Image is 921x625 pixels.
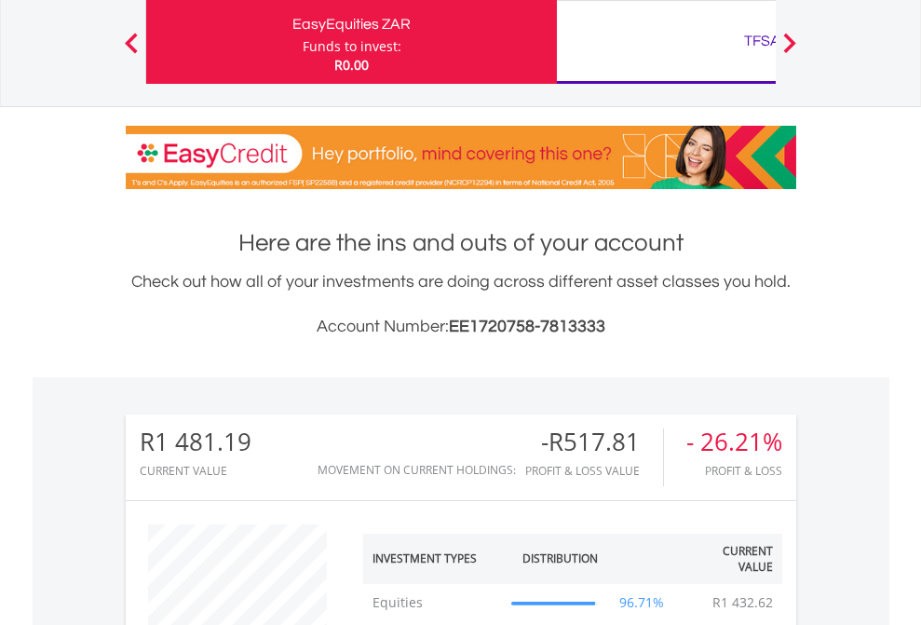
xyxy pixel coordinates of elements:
img: EasyCredit Promotion Banner [126,126,796,189]
span: EE1720758-7813333 [449,318,605,335]
td: R1 432.62 [703,584,782,621]
th: Investment Types [363,534,503,584]
td: 96.71% [607,584,677,621]
h1: Here are the ins and outs of your account [126,226,796,260]
div: Profit & Loss Value [525,465,663,477]
div: Check out how all of your investments are doing across different asset classes you hold. [126,269,796,340]
span: R0.00 [334,56,369,74]
th: Current Value [677,534,782,584]
div: Movement on Current Holdings: [318,464,516,476]
button: Previous [113,42,150,61]
div: CURRENT VALUE [140,465,251,477]
td: Equities [363,584,503,621]
h3: Account Number: [126,314,796,340]
div: Distribution [522,550,598,566]
div: Funds to invest: [303,37,401,56]
div: -R517.81 [525,428,663,455]
button: Next [771,42,808,61]
div: Profit & Loss [686,465,782,477]
div: - 26.21% [686,428,782,455]
div: R1 481.19 [140,428,251,455]
div: EasyEquities ZAR [157,11,546,37]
